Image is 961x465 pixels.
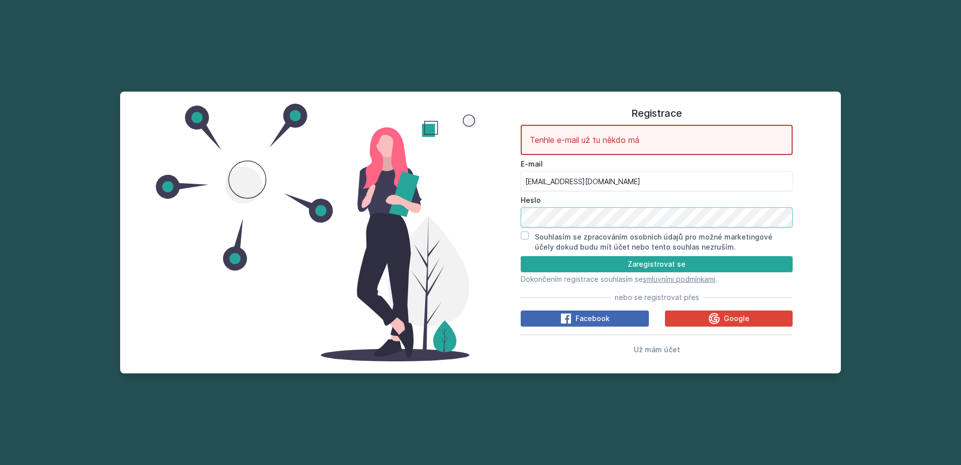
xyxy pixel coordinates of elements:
div: Tenhle e-mail už tu někdo má [521,125,793,155]
label: E-mail [521,159,793,169]
button: Zaregistrovat se [521,256,793,272]
button: Už mám účet [634,343,680,355]
h1: Registrace [521,106,793,121]
label: Heslo [521,195,793,205]
label: Souhlasím se zpracováním osobních údajů pro možné marketingové účely dokud budu mít účet nebo ten... [535,232,773,251]
a: smluvními podmínkami [643,275,715,283]
span: Google [724,314,749,324]
span: Facebook [575,314,610,324]
span: Už mám účet [634,345,680,354]
input: Tvoje e-mailová adresa [521,171,793,191]
p: Dokončením registrace souhlasím se . [521,274,793,284]
span: nebo se registrovat přes [615,292,699,302]
button: Google [665,311,793,327]
button: Facebook [521,311,649,327]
